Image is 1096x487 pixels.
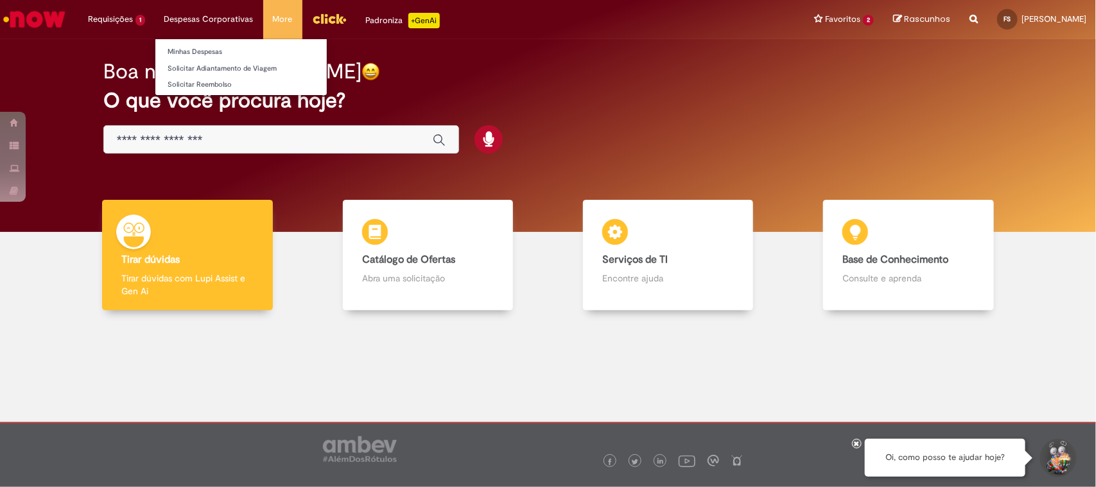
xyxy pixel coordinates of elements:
[155,78,327,92] a: Solicitar Reembolso
[1038,439,1077,477] button: Iniciar Conversa de Suporte
[657,458,664,466] img: logo_footer_linkedin.png
[103,89,993,112] h2: O que você procura hoje?
[842,253,948,266] b: Base de Conhecimento
[679,452,695,469] img: logo_footer_youtube.png
[863,15,874,26] span: 2
[1,6,67,32] img: ServiceNow
[273,13,293,26] span: More
[865,439,1025,477] div: Oi, como posso te ajudar hoje?
[842,272,974,285] p: Consulte e aprenda
[825,13,860,26] span: Favoritos
[88,13,133,26] span: Requisições
[708,455,719,466] img: logo_footer_workplace.png
[602,272,734,285] p: Encontre ajuda
[155,45,327,59] a: Minhas Despesas
[121,272,253,297] p: Tirar dúvidas com Lupi Assist e Gen Ai
[607,459,613,465] img: logo_footer_facebook.png
[361,62,380,81] img: happy-face.png
[904,13,950,25] span: Rascunhos
[164,13,254,26] span: Despesas Corporativas
[632,459,638,465] img: logo_footer_twitter.png
[408,13,440,28] p: +GenAi
[788,200,1029,311] a: Base de Conhecimento Consulte e aprenda
[155,39,327,96] ul: Despesas Corporativas
[893,13,950,26] a: Rascunhos
[731,455,743,466] img: logo_footer_naosei.png
[602,253,668,266] b: Serviços de TI
[548,200,788,311] a: Serviços de TI Encontre ajuda
[135,15,145,26] span: 1
[323,436,397,462] img: logo_footer_ambev_rotulo_gray.png
[1004,15,1011,23] span: FS
[103,60,361,83] h2: Boa noite, [PERSON_NAME]
[67,200,308,311] a: Tirar dúvidas Tirar dúvidas com Lupi Assist e Gen Ai
[155,62,327,76] a: Solicitar Adiantamento de Viagem
[312,9,347,28] img: click_logo_yellow_360x200.png
[121,253,180,266] b: Tirar dúvidas
[308,200,548,311] a: Catálogo de Ofertas Abra uma solicitação
[362,272,494,285] p: Abra uma solicitação
[1022,13,1086,24] span: [PERSON_NAME]
[366,13,440,28] div: Padroniza
[362,253,455,266] b: Catálogo de Ofertas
